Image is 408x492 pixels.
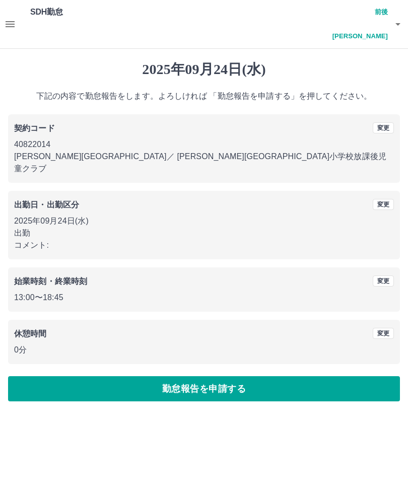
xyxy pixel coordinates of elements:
[14,329,47,338] b: 休憩時間
[373,122,394,133] button: 変更
[373,275,394,287] button: 変更
[14,151,394,175] p: [PERSON_NAME][GEOGRAPHIC_DATA] ／ [PERSON_NAME][GEOGRAPHIC_DATA]小学校放課後児童クラブ
[14,215,394,227] p: 2025年09月24日(水)
[14,124,55,132] b: 契約コード
[14,344,394,356] p: 0分
[14,239,394,251] p: コメント:
[8,90,400,102] p: 下記の内容で勤怠報告をします。よろしければ 「勤怠報告を申請する」を押してください。
[14,227,394,239] p: 出勤
[373,328,394,339] button: 変更
[14,292,394,304] p: 13:00 〜 18:45
[14,277,87,286] b: 始業時刻・終業時刻
[14,200,79,209] b: 出勤日・出勤区分
[373,199,394,210] button: 変更
[8,61,400,78] h1: 2025年09月24日(水)
[14,138,394,151] p: 40822014
[8,376,400,401] button: 勤怠報告を申請する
